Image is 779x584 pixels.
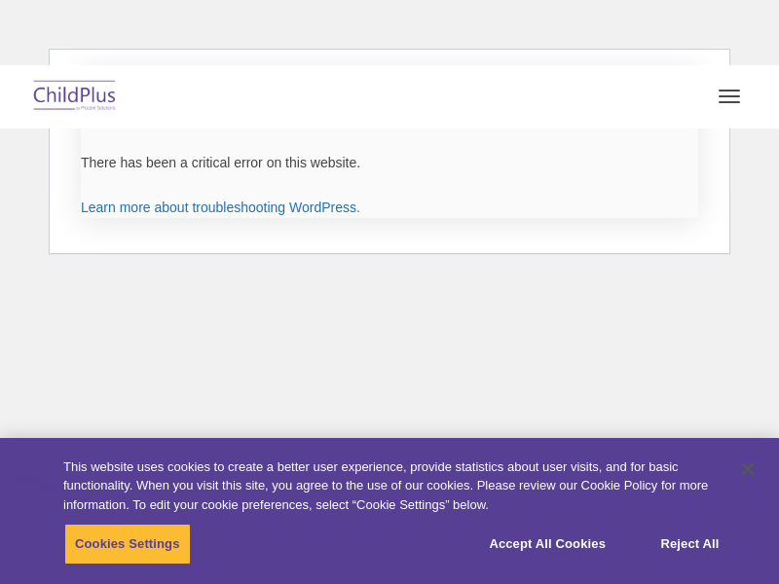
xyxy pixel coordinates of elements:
[63,457,724,515] div: This website uses cookies to create a better user experience, provide statistics about user visit...
[81,200,360,215] a: Learn more about troubleshooting WordPress.
[64,524,191,565] button: Cookies Settings
[29,74,121,120] img: ChildPlus by Procare Solutions
[478,524,616,565] button: Accept All Cookies
[629,524,751,565] button: Reject All
[81,153,698,173] p: There has been a critical error on this website.
[726,448,769,491] button: Close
